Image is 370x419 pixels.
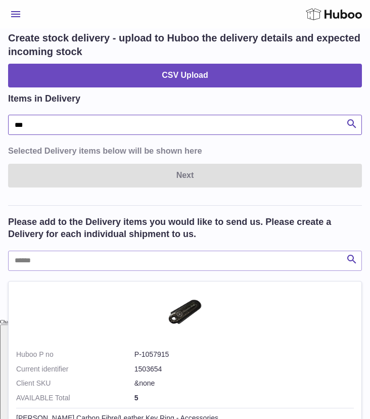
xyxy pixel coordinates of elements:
dd: &none [134,379,354,388]
strong: AVAILABLE Total [16,393,134,403]
dd: 1503654 [134,364,354,374]
img: Mercedes Black Carbon Fibre/Leather Key Ring - Accessories [160,289,210,335]
h2: Items in Delivery [8,92,80,105]
td: 5 [16,393,354,408]
dt: Client SKU [16,379,134,388]
h1: Create stock delivery - upload to Huboo the delivery details and expected incoming stock [8,31,362,59]
dd: P-1057915 [134,350,354,359]
h3: Selected Delivery items below will be shown here [8,145,362,156]
dt: Current identifier [16,364,134,374]
h2: Please add to the Delivery items you would like to send us. Please create a Delivery for each ind... [8,216,362,241]
dt: Huboo P no [16,350,134,359]
button: CSV Upload [8,64,362,87]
